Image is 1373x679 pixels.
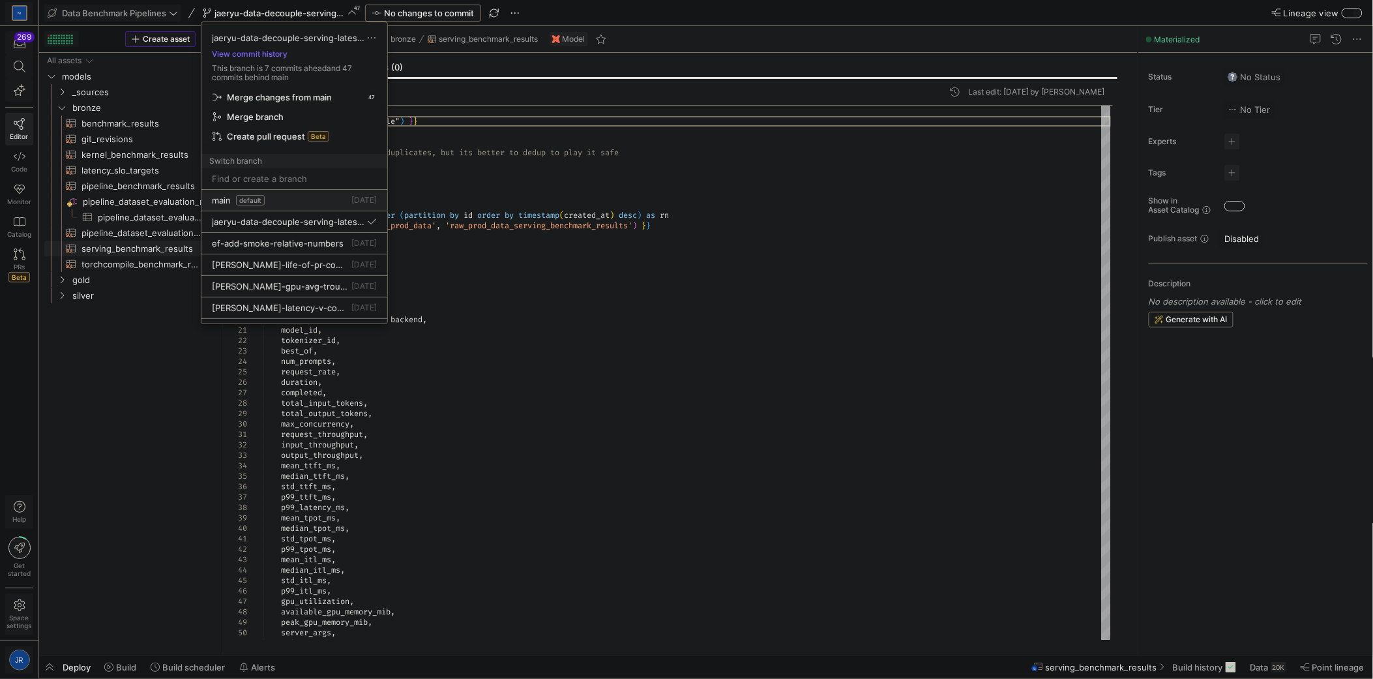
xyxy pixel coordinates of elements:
span: Merge changes from main [227,92,332,102]
p: This branch is 7 commits ahead and 47 commits behind main [201,64,387,82]
span: [DATE] [351,195,377,205]
span: Create pull request [227,131,305,142]
button: Merge branch [207,107,382,127]
span: [PERSON_NAME]-life-of-pr-commit-workload [212,260,349,270]
input: Find or create a branch [212,174,377,184]
span: Beta [308,131,329,142]
span: main [212,195,231,205]
span: ef-add-smoke-relative-numbers [212,238,344,249]
span: jaeryu-data-decouple-serving-latest-v2 [212,217,365,227]
button: Merge changes from main [207,87,382,107]
button: View commit history [201,50,298,59]
span: default [236,195,265,205]
span: Merge branch [227,112,284,122]
button: Create pull requestBeta [207,127,382,146]
span: [DATE] [351,238,377,248]
span: jaeryu-data-decouple-serving-latest-v2 [212,33,366,43]
span: [DATE] [351,260,377,269]
span: [PERSON_NAME]-gpu-avg-trough-silver [212,281,349,292]
span: [DATE] [351,303,377,312]
span: [DATE] [351,281,377,291]
span: [PERSON_NAME]-latency-v-concurrency-ratio [212,303,349,313]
